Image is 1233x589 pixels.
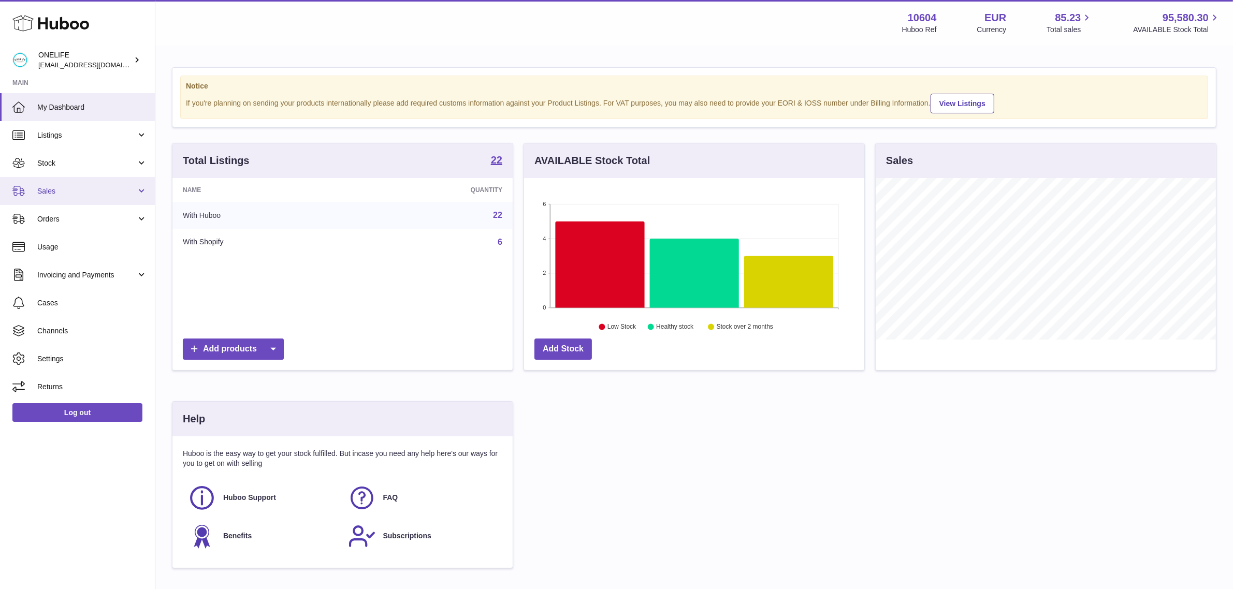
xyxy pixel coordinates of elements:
h3: Help [183,412,205,426]
span: Sales [37,186,136,196]
h3: Sales [886,154,913,168]
span: Cases [37,298,147,308]
strong: EUR [984,11,1006,25]
text: Low Stock [607,323,636,331]
text: Healthy stock [656,323,694,331]
span: Usage [37,242,147,252]
a: 22 [493,211,502,219]
td: With Shopify [172,229,356,256]
text: 6 [543,201,546,207]
strong: 10604 [908,11,937,25]
a: Add Stock [534,338,592,360]
a: View Listings [931,94,994,113]
text: 2 [543,270,546,276]
div: If you're planning on sending your products internationally please add required customs informati... [186,92,1202,113]
a: 22 [491,155,502,167]
p: Huboo is the easy way to get your stock fulfilled. But incase you need any help here's our ways f... [183,449,502,468]
div: Currency [977,25,1007,35]
span: 95,580.30 [1163,11,1209,25]
h3: Total Listings [183,154,250,168]
a: FAQ [348,484,498,512]
td: With Huboo [172,202,356,229]
span: My Dashboard [37,102,147,112]
div: Huboo Ref [902,25,937,35]
a: Add products [183,338,284,360]
text: Stock over 2 months [717,323,773,331]
span: Subscriptions [383,531,431,541]
span: Benefits [223,531,252,541]
a: 85.23 Total sales [1047,11,1093,35]
strong: Notice [186,81,1202,91]
div: ONELIFE [38,50,132,70]
span: Channels [37,326,147,336]
text: 4 [543,235,546,242]
span: Listings [37,130,136,140]
span: FAQ [383,493,398,503]
th: Name [172,178,356,202]
a: Benefits [188,522,338,550]
span: Returns [37,382,147,392]
img: internalAdmin-10604@internal.huboo.com [12,52,28,68]
strong: 22 [491,155,502,165]
th: Quantity [356,178,513,202]
a: 95,580.30 AVAILABLE Stock Total [1133,11,1221,35]
span: Stock [37,158,136,168]
a: 6 [498,238,502,246]
text: 0 [543,304,546,311]
a: Huboo Support [188,484,338,512]
span: 85.23 [1055,11,1081,25]
a: Subscriptions [348,522,498,550]
span: Total sales [1047,25,1093,35]
span: Huboo Support [223,493,276,503]
a: Log out [12,403,142,422]
span: AVAILABLE Stock Total [1133,25,1221,35]
span: Orders [37,214,136,224]
span: Settings [37,354,147,364]
span: [EMAIL_ADDRESS][DOMAIN_NAME] [38,61,152,69]
span: Invoicing and Payments [37,270,136,280]
h3: AVAILABLE Stock Total [534,154,650,168]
